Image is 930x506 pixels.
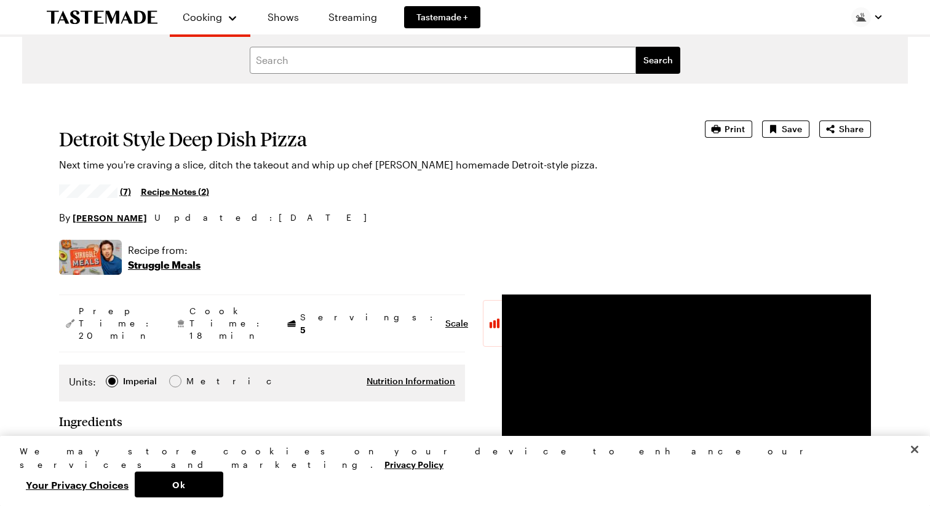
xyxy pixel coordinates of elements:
[819,121,871,138] button: Share
[636,47,680,74] button: filters
[20,445,900,472] div: We may store cookies on your device to enhance our services and marketing.
[59,128,670,150] h1: Detroit Style Deep Dish Pizza
[73,211,147,224] a: [PERSON_NAME]
[300,311,439,336] span: Servings:
[20,472,135,497] button: Your Privacy Choices
[135,472,223,497] button: Ok
[851,7,883,27] button: Profile picture
[123,374,158,388] span: Imperial
[120,185,131,197] span: (7)
[123,374,157,388] div: Imperial
[69,374,212,392] div: Imperial Metric
[839,123,864,135] span: Share
[47,10,157,25] a: To Tastemade Home Page
[367,375,455,387] button: Nutrition Information
[128,243,201,258] p: Recipe from:
[59,157,670,172] p: Next time you're craving a slice, ditch the takeout and whip up chef [PERSON_NAME] homemade Detro...
[901,436,928,463] button: Close
[643,54,673,66] span: Search
[300,323,306,335] span: 5
[404,6,480,28] a: Tastemade +
[416,11,468,23] span: Tastemade +
[782,123,802,135] span: Save
[59,186,131,196] a: 4.7/5 stars from 7 reviews
[183,11,222,23] span: Cooking
[141,184,209,198] a: Recipe Notes (2)
[182,5,238,30] button: Cooking
[59,414,122,429] h2: Ingredients
[189,305,266,342] span: Cook Time: 18 min
[154,211,379,224] span: Updated : [DATE]
[705,121,752,138] button: Print
[762,121,809,138] button: Save recipe
[502,295,871,502] video-js: Video Player
[384,458,443,470] a: More information about your privacy, opens in a new tab
[69,374,96,389] label: Units:
[79,305,155,342] span: Prep Time: 20 min
[851,7,871,27] img: Profile picture
[186,374,212,388] div: Metric
[186,374,213,388] span: Metric
[725,123,745,135] span: Print
[128,258,201,272] p: Struggle Meals
[59,210,147,225] p: By
[128,243,201,272] a: Recipe from:Struggle Meals
[59,240,122,275] img: Show where recipe is used
[20,445,900,497] div: Privacy
[445,317,468,330] button: Scale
